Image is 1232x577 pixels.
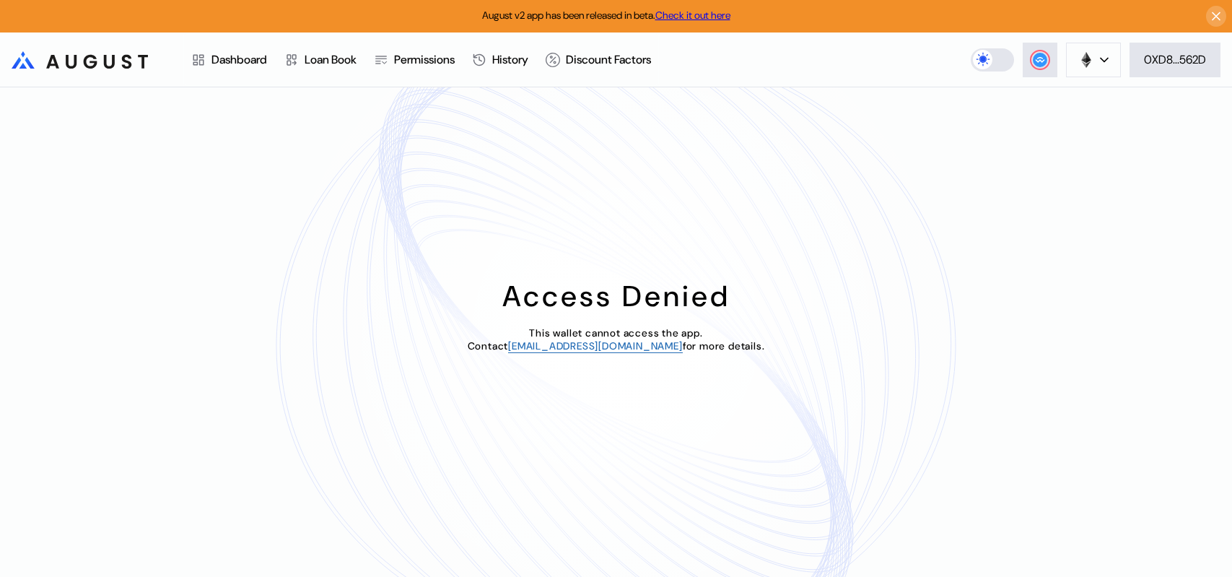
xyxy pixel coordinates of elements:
div: Discount Factors [566,52,651,67]
a: Discount Factors [537,33,660,87]
div: Permissions [394,52,455,67]
button: 0XD8...562D [1130,43,1220,77]
div: History [492,52,528,67]
a: Permissions [365,33,463,87]
a: Dashboard [183,33,276,87]
div: Access Denied [502,277,730,315]
div: 0XD8...562D [1144,52,1206,67]
a: History [463,33,537,87]
div: Loan Book [305,52,357,67]
div: Dashboard [211,52,267,67]
a: Loan Book [276,33,365,87]
a: [EMAIL_ADDRESS][DOMAIN_NAME] [508,339,682,353]
img: chain logo [1078,52,1094,68]
a: Check it out here [655,9,730,22]
button: chain logo [1066,43,1121,77]
span: August v2 app has been released in beta. [482,9,730,22]
span: This wallet cannot access the app. Contact for more details. [468,326,765,352]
